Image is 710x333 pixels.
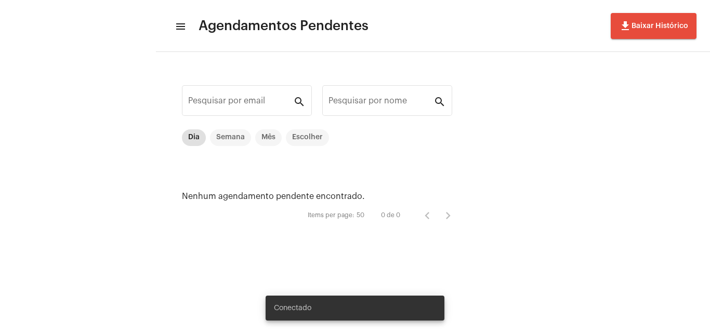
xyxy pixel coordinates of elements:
span: Agendamentos Pendentes [199,18,369,34]
div: Items per page: [308,212,354,219]
mat-icon: search [293,95,306,108]
input: Pesquisar por email [188,98,293,108]
span: Nenhum agendamento pendente encontrado. [182,192,365,201]
mat-chip: Dia [182,129,206,146]
mat-icon: search [433,95,446,108]
button: Baixar Histórico [611,13,696,39]
mat-icon: file_download [619,20,632,32]
mat-chip: Escolher [286,129,329,146]
mat-icon: sidenav icon [175,20,185,33]
mat-chip: Semana [210,129,251,146]
span: Baixar Histórico [619,22,688,30]
div: 0 de 0 [381,212,400,219]
span: Conectado [274,303,311,313]
button: Página anterior [417,205,438,226]
input: Pesquisar por nome [328,98,433,108]
mat-chip: Mês [255,129,282,146]
button: Próxima página [438,205,458,226]
div: 50 [357,212,364,219]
